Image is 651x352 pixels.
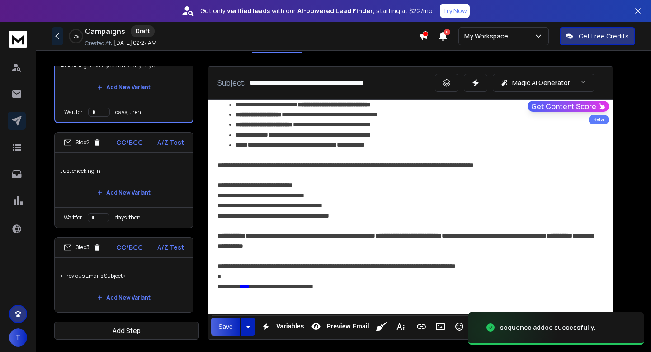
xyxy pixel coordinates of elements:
[60,263,188,289] p: <Previous Email's Subject>
[54,322,199,340] button: Add Step
[157,243,184,252] p: A/Z Test
[115,109,141,116] p: days, then
[432,318,449,336] button: Insert Image (⌘P)
[90,184,158,202] button: Add New Variant
[307,318,371,336] button: Preview Email
[54,237,193,313] li: Step3CC/BCCA/Z Test<Previous Email's Subject>Add New Variant
[512,78,570,87] p: Magic AI Generator
[297,6,374,15] strong: AI-powered Lead Finder,
[440,4,470,18] button: Try Now
[60,158,188,184] p: Just checking in
[579,32,629,41] p: Get Free Credits
[90,289,158,307] button: Add New Variant
[131,25,155,37] div: Draft
[64,109,83,116] p: Wait for
[64,138,101,147] div: Step 2
[464,32,512,41] p: My Workspace
[200,6,433,15] p: Get only with our starting at $22/mo
[74,33,79,39] p: 0 %
[443,6,467,15] p: Try Now
[560,27,635,45] button: Get Free Credits
[9,31,27,48] img: logo
[217,77,246,88] p: Subject:
[444,29,450,35] span: 6
[90,78,158,96] button: Add New Variant
[54,132,193,228] li: Step2CC/BCCA/Z TestJust checking inAdd New VariantWait fordays, then
[211,318,240,336] button: Save
[114,39,156,47] p: [DATE] 02:27 AM
[116,243,143,252] p: CC/BCC
[274,323,306,330] span: Variables
[115,214,141,221] p: days, then
[500,323,596,332] div: sequence added successfully.
[85,40,112,47] p: Created At:
[257,318,306,336] button: Variables
[9,328,27,347] button: T
[64,214,82,221] p: Wait for
[227,6,270,15] strong: verified leads
[85,26,125,37] h1: Campaigns
[54,26,193,123] li: Step1CC/BCCA/Z TestA cleaning service you can finally rely onAdd New VariantWait fordays, then
[589,115,609,124] div: Beta
[528,101,609,112] button: Get Content Score
[451,318,468,336] button: Emoticons
[493,74,594,92] button: Magic AI Generator
[325,323,371,330] span: Preview Email
[64,243,101,252] div: Step 3
[116,138,143,147] p: CC/BCC
[157,138,184,147] p: A/Z Test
